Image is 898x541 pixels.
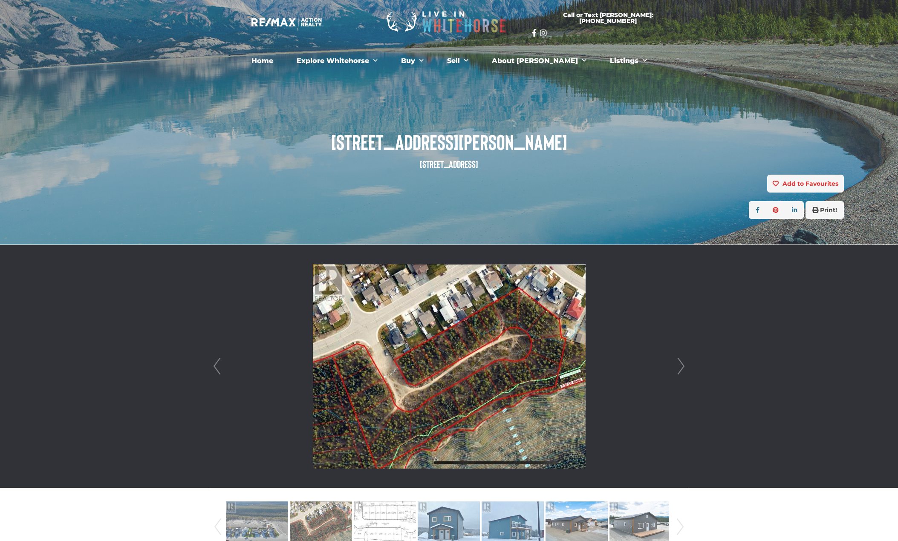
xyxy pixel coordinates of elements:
a: Next [675,245,687,488]
strong: Add to Favourites [783,180,838,187]
a: About [PERSON_NAME] [485,52,593,69]
a: Explore Whitehorse [290,52,384,69]
a: Buy [395,52,430,69]
span: Call or Text [PERSON_NAME]: [PHONE_NUMBER] [542,12,674,24]
a: Sell [441,52,475,69]
a: Prev [211,245,223,488]
span: [STREET_ADDRESS][PERSON_NAME] [54,130,844,153]
a: Home [245,52,280,69]
strong: Print! [820,206,837,214]
a: Listings [603,52,653,69]
a: Call or Text [PERSON_NAME]: [PHONE_NUMBER] [532,7,684,29]
nav: Menu [215,52,684,69]
small: [STREET_ADDRESS] [420,158,478,170]
button: Print! [806,201,844,219]
img: 28 Beryl Place, Whitehorse, Yukon Y1A 6V3 - Photo 2 - 16114 [313,264,586,469]
button: Add to Favourites [767,175,844,193]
